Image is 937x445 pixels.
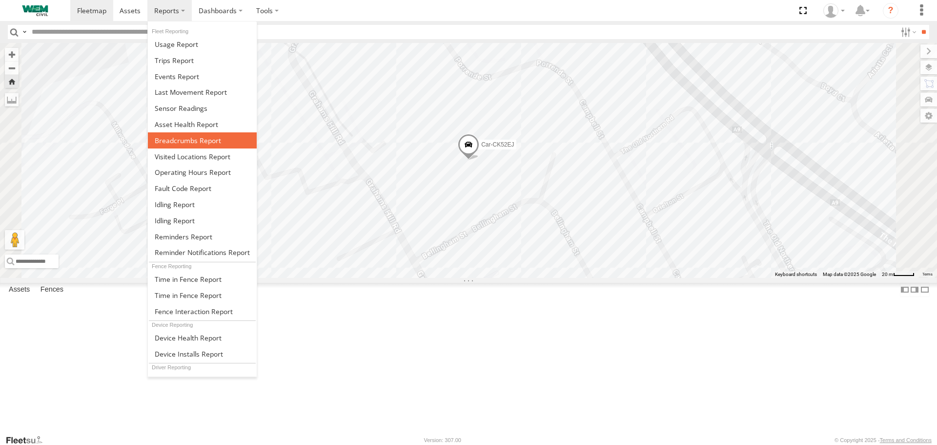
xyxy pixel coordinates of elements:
a: Idling Report [148,196,257,212]
label: Dock Summary Table to the Left [900,283,910,297]
a: Visited Locations Report [148,148,257,165]
a: Sensor Readings [148,100,257,116]
label: Measure [5,93,19,106]
a: Terms (opens in new tab) [922,272,933,276]
label: Map Settings [920,109,937,123]
a: Time in Fences Report [148,287,257,303]
a: Service Reminder Notifications Report [148,245,257,261]
div: © Copyright 2025 - [835,437,932,443]
a: Idling Report [148,212,257,229]
span: Map data ©2025 Google [823,272,876,277]
button: Zoom Home [5,75,19,88]
div: Kevin Webb [820,3,848,18]
label: Assets [4,283,35,297]
a: Breadcrumbs Report [148,132,257,148]
span: Car-CK52EJ [481,142,514,148]
a: Full Events Report [148,68,257,85]
button: Keyboard shortcuts [775,271,817,278]
label: Hide Summary Table [920,283,930,297]
a: Driver Performance Report [148,373,257,389]
img: WEMCivilLogo.svg [10,5,61,16]
a: Terms and Conditions [880,437,932,443]
a: Reminders Report [148,229,257,245]
button: Zoom out [5,61,19,75]
a: Time in Fences Report [148,271,257,287]
button: Map Scale: 20 m per 40 pixels [879,271,917,278]
a: Trips Report [148,52,257,68]
a: Visit our Website [5,435,50,445]
label: Fences [36,283,68,297]
label: Search Filter Options [897,25,918,39]
i: ? [883,3,898,19]
button: Zoom in [5,48,19,61]
a: Last Movement Report [148,84,257,100]
a: Asset Health Report [148,116,257,132]
button: Drag Pegman onto the map to open Street View [5,230,24,250]
a: Asset Operating Hours Report [148,164,257,180]
label: Dock Summary Table to the Right [910,283,919,297]
a: Fault Code Report [148,180,257,196]
a: Usage Report [148,36,257,52]
a: Device Installs Report [148,346,257,362]
span: 20 m [882,272,893,277]
a: Device Health Report [148,330,257,346]
div: Version: 307.00 [424,437,461,443]
a: Fence Interaction Report [148,303,257,319]
label: Search Query [20,25,28,39]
